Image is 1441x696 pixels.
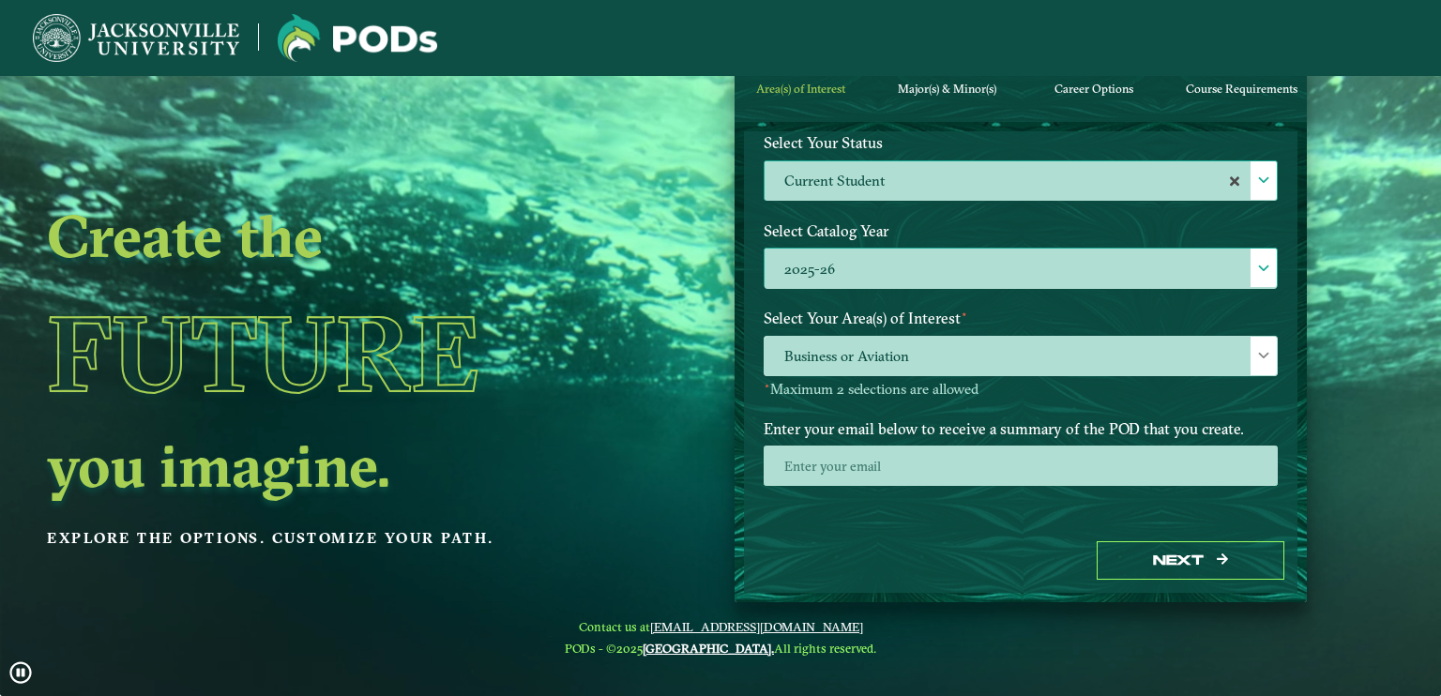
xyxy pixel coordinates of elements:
[765,249,1277,289] label: 2025-26
[756,82,845,96] span: Area(s) of Interest
[764,381,1278,399] p: Maximum 2 selections are allowed
[765,161,1277,202] label: Current Student
[47,209,601,262] h2: Create the
[1054,82,1133,96] span: Career Options
[750,214,1292,249] label: Select Catalog Year
[47,439,601,492] h2: you imagine.
[961,307,968,321] sup: ⋆
[278,14,437,62] img: Jacksonville University logo
[898,82,996,96] span: Major(s) & Minor(s)
[750,126,1292,160] label: Select Your Status
[47,268,601,439] h1: Future
[643,641,774,656] a: [GEOGRAPHIC_DATA].
[764,446,1278,486] input: Enter your email
[33,14,239,62] img: Jacksonville University logo
[1186,82,1297,96] span: Course Requirements
[765,337,1277,377] span: Business or Aviation
[764,379,770,392] sup: ⋆
[565,641,876,656] span: PODs - ©2025 All rights reserved.
[650,619,863,634] a: [EMAIL_ADDRESS][DOMAIN_NAME]
[750,412,1292,446] label: Enter your email below to receive a summary of the POD that you create.
[1097,541,1284,580] button: Next
[47,524,601,552] p: Explore the options. Customize your path.
[565,619,876,634] span: Contact us at
[750,301,1292,336] label: Select Your Area(s) of Interest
